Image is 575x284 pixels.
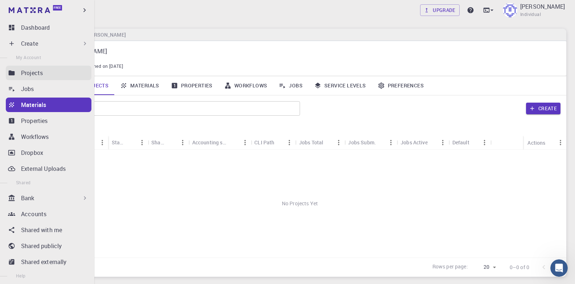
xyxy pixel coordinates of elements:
[189,135,251,149] div: Accounting slug
[503,3,517,17] img: sumit kumar
[6,36,91,51] div: Create
[452,135,469,149] div: Default
[401,135,428,149] div: Jobs Active
[437,137,449,148] button: Menu
[449,135,490,149] div: Default
[254,135,274,149] div: CLI Path
[251,135,295,149] div: CLI Path
[112,135,125,149] div: Status
[6,129,91,144] a: Workflows
[420,4,460,16] a: Upgrade
[177,137,189,148] button: Menu
[432,263,468,271] p: Rows per page:
[21,226,62,234] p: Shared with me
[165,137,177,148] button: Sort
[295,135,345,149] div: Jobs Total
[6,207,91,221] a: Accounts
[6,239,91,253] a: Shared publicly
[550,259,568,277] iframe: Intercom live chat
[114,76,165,95] a: Materials
[148,135,189,149] div: Shared
[21,210,46,218] p: Accounts
[218,76,273,95] a: Workflows
[21,100,46,109] p: Materials
[83,31,126,39] h6: [PERSON_NAME]
[21,39,38,48] p: Create
[108,135,148,149] div: Status
[192,135,228,149] div: Accounting slug
[151,135,165,149] div: Shared
[87,63,123,70] span: Joined on [DATE]
[348,135,376,149] div: Jobs Subm.
[344,135,397,149] div: Jobs Subm.
[524,136,566,150] div: Actions
[6,82,91,96] a: Jobs
[308,76,372,95] a: Service Levels
[21,194,34,202] p: Bank
[6,98,91,112] a: Materials
[21,148,43,157] p: Dropbox
[62,47,555,55] p: [PERSON_NAME]
[471,262,498,272] div: 20
[6,255,91,269] a: Shared externally
[6,145,91,160] a: Dropbox
[15,5,41,12] span: Support
[510,264,529,271] p: 0–0 of 0
[333,137,344,148] button: Menu
[6,161,91,176] a: External Uploads
[526,103,560,114] button: Create
[299,135,324,149] div: Jobs Total
[33,150,566,258] div: No Projects Yet
[397,135,449,149] div: Jobs Active
[239,137,251,148] button: Menu
[136,137,148,148] button: Menu
[16,273,26,279] span: Help
[21,116,48,125] p: Properties
[21,132,49,141] p: Workflows
[6,20,91,35] a: Dashboard
[21,258,67,266] p: Shared externally
[21,164,66,173] p: External Uploads
[372,76,430,95] a: Preferences
[385,137,397,148] button: Menu
[165,76,218,95] a: Properties
[16,54,41,60] span: My Account
[555,137,566,148] button: Menu
[273,76,308,95] a: Jobs
[96,137,108,148] button: Menu
[21,69,43,77] p: Projects
[6,114,91,128] a: Properties
[21,23,50,32] p: Dashboard
[527,136,545,150] div: Actions
[6,191,91,205] div: Bank
[479,137,490,148] button: Menu
[6,223,91,237] a: Shared with me
[9,7,50,13] img: logo
[124,137,136,148] button: Sort
[21,85,34,93] p: Jobs
[227,137,239,148] button: Sort
[284,137,295,148] button: Menu
[6,66,91,80] a: Projects
[520,11,541,18] span: Individual
[21,242,62,250] p: Shared publicly
[16,180,30,185] span: Shared
[520,2,565,11] p: [PERSON_NAME]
